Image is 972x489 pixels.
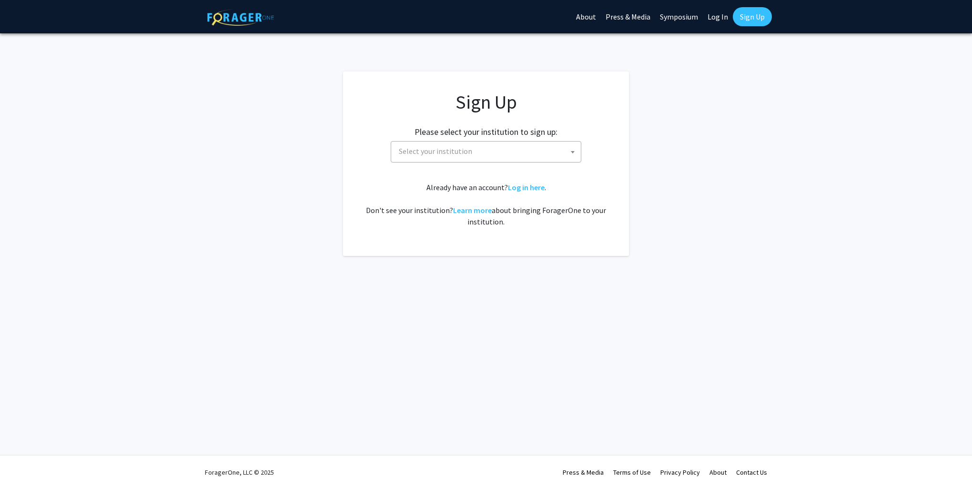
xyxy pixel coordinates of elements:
[207,9,274,26] img: ForagerOne Logo
[508,183,545,192] a: Log in here
[736,468,767,477] a: Contact Us
[613,468,651,477] a: Terms of Use
[399,146,472,156] span: Select your institution
[660,468,700,477] a: Privacy Policy
[205,456,274,489] div: ForagerOne, LLC © 2025
[733,7,772,26] a: Sign Up
[391,141,581,163] span: Select your institution
[362,91,610,113] h1: Sign Up
[395,142,581,161] span: Select your institution
[362,182,610,227] div: Already have an account? . Don't see your institution? about bringing ForagerOne to your institut...
[563,468,604,477] a: Press & Media
[453,205,492,215] a: Learn more about bringing ForagerOne to your institution
[709,468,727,477] a: About
[415,127,557,137] h2: Please select your institution to sign up:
